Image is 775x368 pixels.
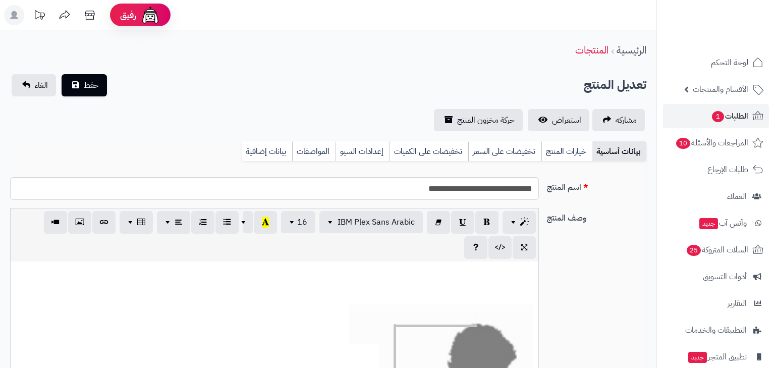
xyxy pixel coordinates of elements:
a: وآتس آبجديد [663,211,769,235]
a: التقارير [663,291,769,316]
span: مشاركه [616,114,637,126]
h2: تعديل المنتج [584,75,646,95]
span: رفيق [120,9,136,21]
span: الطلبات [711,109,748,123]
button: IBM Plex Sans Arabic [319,211,423,233]
span: جديد [688,352,707,363]
span: الغاء [35,79,48,91]
a: الطلبات1 [663,104,769,128]
a: حركة مخزون المنتج [434,109,523,131]
a: المراجعات والأسئلة10 [663,131,769,155]
span: طلبات الإرجاع [707,163,748,177]
a: طلبات الإرجاع [663,157,769,182]
span: 16 [297,216,307,228]
a: العملاء [663,184,769,208]
a: تخفيضات على السعر [468,141,541,162]
span: التطبيقات والخدمات [685,323,747,337]
img: logo-2.png [706,27,765,48]
button: 16 [281,211,315,233]
a: المنتجات [575,42,608,58]
a: خيارات المنتج [541,141,592,162]
span: لوحة التحكم [711,56,748,70]
a: مشاركه [592,109,645,131]
span: الأقسام والمنتجات [693,82,748,96]
a: بيانات أساسية [592,141,646,162]
a: الغاء [12,74,56,96]
span: حفظ [84,79,99,91]
a: التطبيقات والخدمات [663,318,769,342]
a: السلات المتروكة25 [663,238,769,262]
a: لوحة التحكم [663,50,769,75]
span: 1 [712,111,724,122]
button: حفظ [62,74,107,96]
span: استعراض [552,114,581,126]
span: المراجعات والأسئلة [675,136,748,150]
a: إعدادات السيو [336,141,390,162]
a: المواصفات [292,141,336,162]
label: وصف المنتج [543,208,650,224]
a: الرئيسية [617,42,646,58]
span: جديد [699,218,718,229]
span: IBM Plex Sans Arabic [338,216,415,228]
span: التقارير [728,296,747,310]
label: اسم المنتج [543,177,650,193]
a: تحديثات المنصة [27,5,52,28]
a: تخفيضات على الكميات [390,141,468,162]
span: حركة مخزون المنتج [457,114,515,126]
span: السلات المتروكة [686,243,748,257]
a: استعراض [528,109,589,131]
span: العملاء [727,189,747,203]
span: 10 [676,138,690,149]
img: ai-face.png [140,5,160,25]
a: أدوات التسويق [663,265,769,289]
span: 25 [687,245,701,256]
span: أدوات التسويق [703,270,747,284]
span: وآتس آب [698,216,747,230]
a: بيانات إضافية [242,141,292,162]
span: تطبيق المتجر [687,350,747,364]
